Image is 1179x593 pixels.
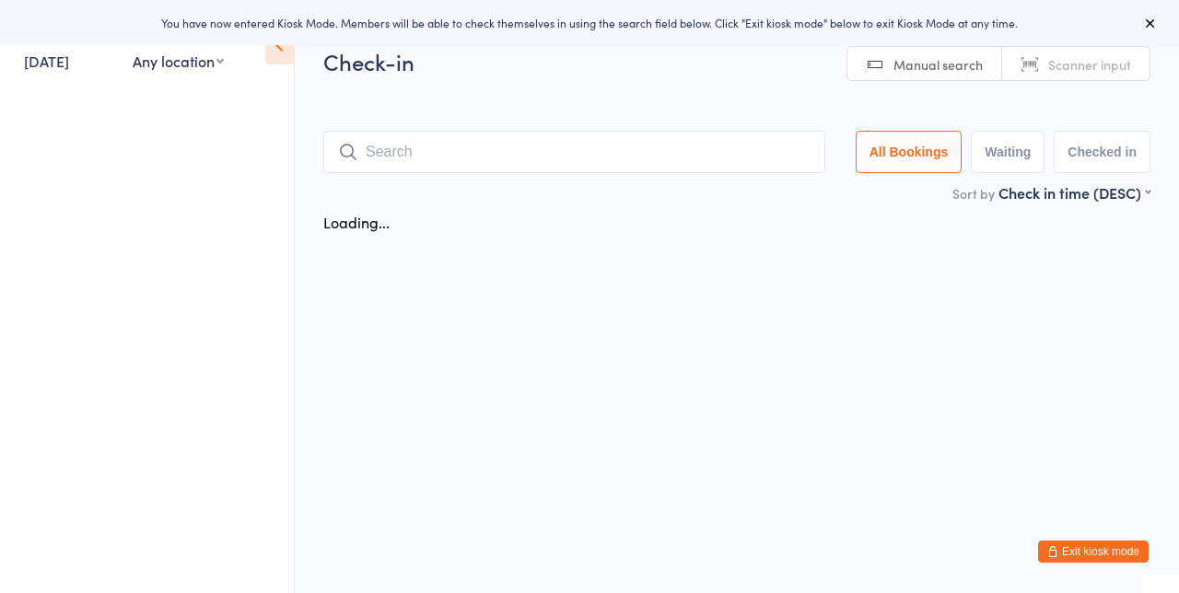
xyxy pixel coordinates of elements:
button: Waiting [971,131,1045,173]
button: All Bookings [856,131,963,173]
div: Any location [133,51,224,71]
label: Sort by [952,184,995,203]
input: Search [323,131,825,173]
span: Manual search [893,55,983,74]
a: [DATE] [24,51,69,71]
div: You have now entered Kiosk Mode. Members will be able to check themselves in using the search fie... [29,15,1150,30]
button: Checked in [1054,131,1150,173]
button: Exit kiosk mode [1038,541,1149,563]
div: Loading... [323,212,390,232]
h2: Check-in [323,46,1150,76]
span: Scanner input [1048,55,1131,74]
div: Check in time (DESC) [998,182,1150,203]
